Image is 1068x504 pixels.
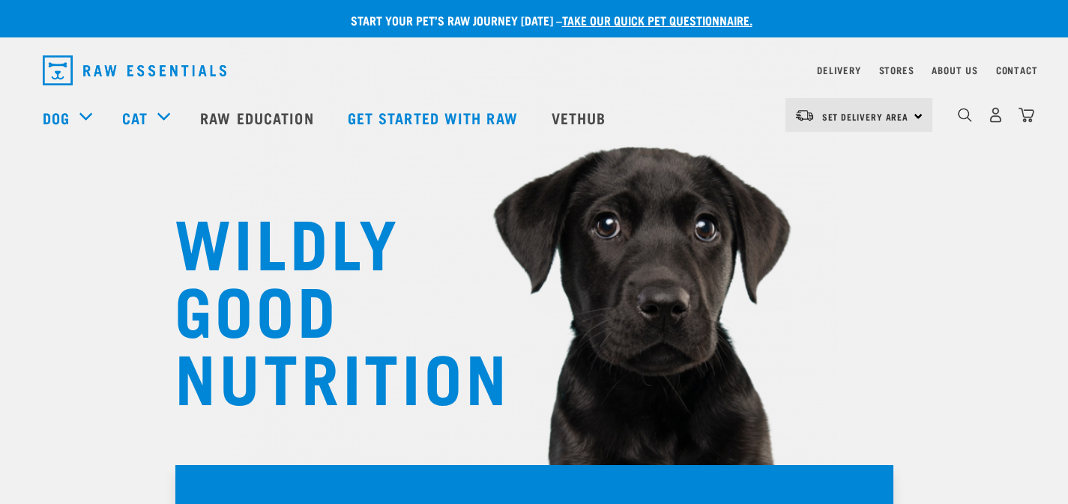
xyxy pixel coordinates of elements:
nav: dropdown navigation [31,49,1038,91]
a: About Us [932,67,977,73]
a: Get started with Raw [333,88,537,148]
a: Delivery [817,67,860,73]
img: Raw Essentials Logo [43,55,226,85]
a: Cat [122,106,148,129]
span: Set Delivery Area [822,114,909,119]
a: Vethub [537,88,625,148]
a: Dog [43,106,70,129]
a: take our quick pet questionnaire. [562,16,752,23]
h1: WILDLY GOOD NUTRITION [175,206,474,408]
img: home-icon@2x.png [1019,107,1034,123]
a: Raw Education [185,88,332,148]
img: van-moving.png [794,109,815,122]
a: Stores [879,67,914,73]
img: home-icon-1@2x.png [958,108,972,122]
a: Contact [996,67,1038,73]
img: user.png [988,107,1004,123]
